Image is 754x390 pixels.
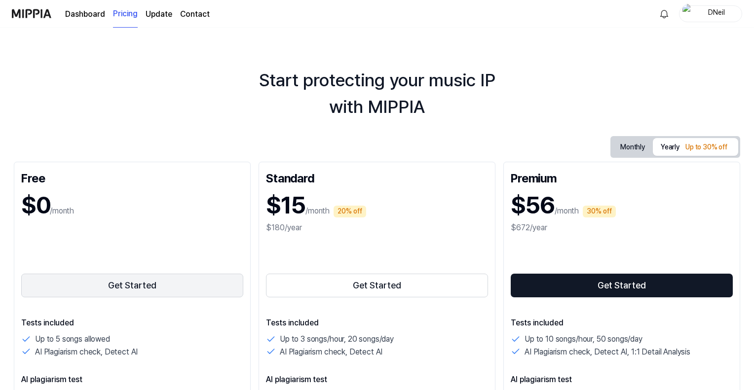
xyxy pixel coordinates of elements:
[266,374,488,386] p: AI plagiarism test
[21,169,243,185] div: Free
[266,274,488,297] button: Get Started
[65,8,105,20] a: Dashboard
[280,346,382,358] p: AI Plagiarism check, Detect AI
[266,317,488,329] p: Tests included
[658,8,670,20] img: 알림
[555,205,579,217] p: /month
[21,189,50,222] h1: $0
[21,272,243,299] a: Get Started
[113,0,138,28] a: Pricing
[334,206,366,217] div: 20% off
[511,272,733,299] a: Get Started
[679,5,742,22] button: profileDNeil
[511,189,555,222] h1: $56
[682,142,730,153] div: Up to 30% off
[653,138,738,156] button: Yearly
[511,274,733,297] button: Get Started
[146,8,172,20] a: Update
[525,333,642,346] p: Up to 10 songs/hour, 50 songs/day
[266,169,488,185] div: Standard
[682,4,694,24] img: profile
[511,222,733,234] div: $672/year
[266,222,488,234] div: $180/year
[280,333,394,346] p: Up to 3 songs/hour, 20 songs/day
[21,317,243,329] p: Tests included
[35,333,110,346] p: Up to 5 songs allowed
[266,272,488,299] a: Get Started
[511,317,733,329] p: Tests included
[180,8,210,20] a: Contact
[305,205,330,217] p: /month
[511,169,733,185] div: Premium
[583,206,616,217] div: 30% off
[697,8,736,19] div: DNeil
[50,205,74,217] p: /month
[21,274,243,297] button: Get Started
[511,374,733,386] p: AI plagiarism test
[35,346,138,358] p: AI Plagiarism check, Detect AI
[266,189,305,222] h1: $15
[525,346,690,358] p: AI Plagiarism check, Detect AI, 1:1 Detail Analysis
[21,374,243,386] p: AI plagiarism test
[612,140,653,155] button: Monthly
